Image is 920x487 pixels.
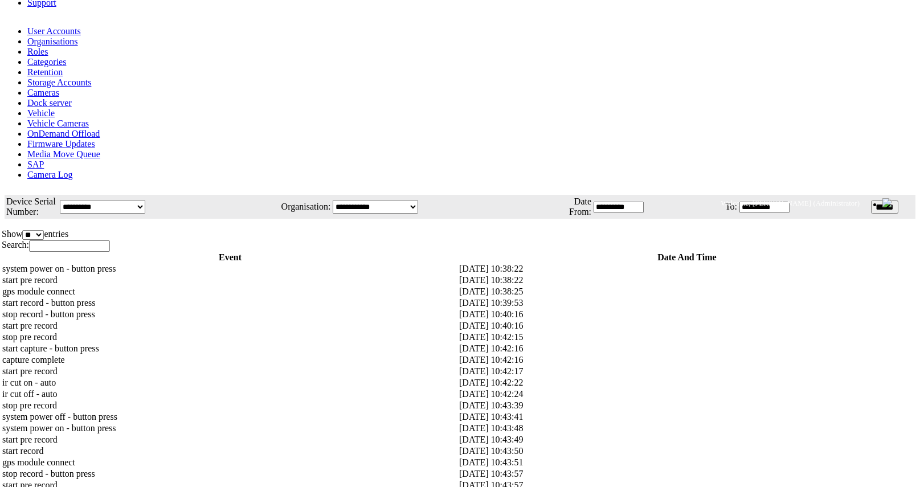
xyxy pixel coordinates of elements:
a: Dock server [27,98,72,108]
td: stop record - button press [2,309,459,320]
td: [DATE] 10:43:39 [459,400,915,411]
td: [DATE] 10:38:25 [459,286,915,297]
td: Date From: [554,196,592,218]
label: Show entries [2,229,68,239]
td: [DATE] 10:42:16 [459,343,915,354]
td: [DATE] 10:39:53 [459,297,915,309]
td: gps module connect [2,457,459,468]
td: [DATE] 10:42:17 [459,366,915,377]
td: [DATE] 10:43:41 [459,411,915,423]
input: Search: [29,240,110,252]
td: [DATE] 10:42:22 [459,377,915,388]
a: Retention [27,67,63,77]
a: Cameras [27,88,59,97]
a: Organisations [27,36,78,46]
td: [DATE] 10:43:50 [459,445,915,457]
td: stop pre record [2,332,459,343]
a: Media Move Queue [27,149,100,159]
a: Firmware Updates [27,139,95,149]
a: Categories [27,57,66,67]
td: ir cut on - auto [2,377,459,388]
td: stop pre record [2,400,459,411]
td: system power on - button press [2,263,459,275]
td: [DATE] 10:38:22 [459,275,915,286]
td: start pre record [2,366,459,377]
td: ir cut off - auto [2,388,459,400]
span: Welcome, [PERSON_NAME] (Administrator) [721,199,860,207]
td: [DATE] 10:40:16 [459,320,915,332]
td: [DATE] 10:42:24 [459,388,915,400]
a: SAP [27,159,44,169]
td: [DATE] 10:40:16 [459,309,915,320]
td: start pre record [2,320,459,332]
td: [DATE] 10:42:16 [459,354,915,366]
td: [DATE] 10:38:22 [459,263,915,275]
span: Organisation: [281,202,331,211]
td: Device Serial Number: [6,196,58,218]
a: Vehicle Cameras [27,118,89,128]
label: Search: [2,240,110,249]
a: Storage Accounts [27,77,91,87]
td: start pre record [2,434,459,445]
td: capture complete [2,354,459,366]
td: gps module connect [2,286,459,297]
th: Date And Time: activate to sort column descending [459,252,915,263]
a: Camera Log [27,170,73,179]
td: [DATE] 10:42:15 [459,332,915,343]
th: Event: activate to sort column ascending [2,252,459,263]
td: stop record - button press [2,468,459,480]
td: start record [2,445,459,457]
td: start record - button press [2,297,459,309]
td: [DATE] 10:43:57 [459,468,915,480]
select: Showentries [22,230,44,240]
td: start capture - button press [2,343,459,354]
a: User Accounts [27,26,81,36]
img: bell24.png [882,198,892,207]
td: [DATE] 10:43:51 [459,457,915,468]
td: system power off - button press [2,411,459,423]
td: system power on - button press [2,423,459,434]
td: [DATE] 10:43:48 [459,423,915,434]
a: Roles [27,47,48,56]
a: Vehicle [27,108,55,118]
td: start pre record [2,275,459,286]
td: [DATE] 10:43:49 [459,434,915,445]
a: OnDemand Offload [27,129,100,138]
